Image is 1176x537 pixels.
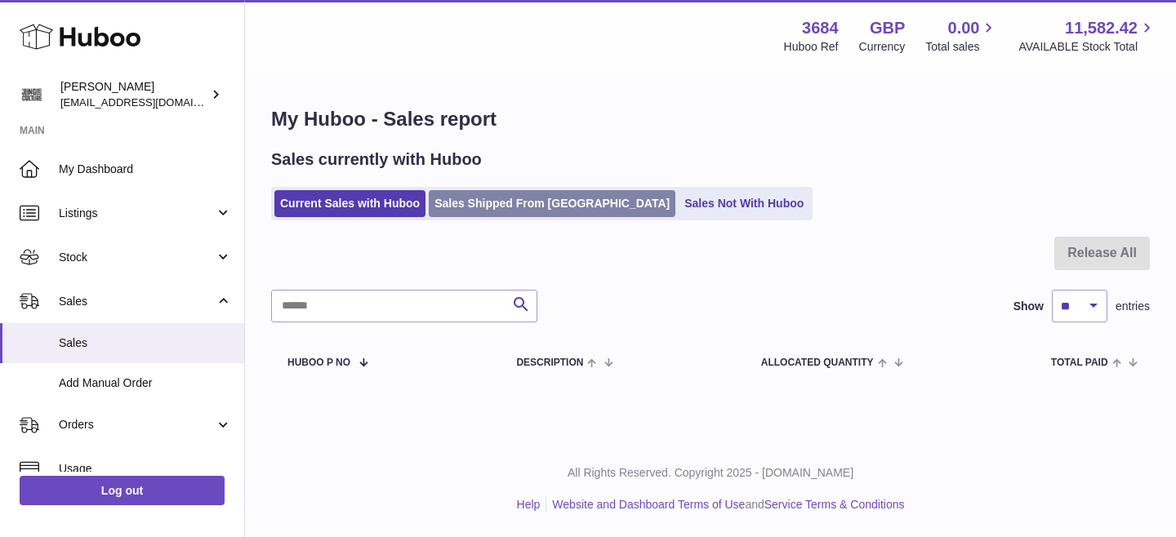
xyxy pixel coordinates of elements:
[59,335,232,351] span: Sales
[271,149,482,171] h2: Sales currently with Huboo
[925,39,998,55] span: Total sales
[764,498,905,511] a: Service Terms & Conditions
[59,206,215,221] span: Listings
[59,162,232,177] span: My Dashboard
[761,357,874,368] span: ALLOCATED Quantity
[948,17,980,39] span: 0.00
[1051,357,1108,368] span: Total paid
[59,461,232,477] span: Usage
[870,17,905,39] strong: GBP
[784,39,839,55] div: Huboo Ref
[1065,17,1138,39] span: 11,582.42
[59,250,215,265] span: Stock
[1018,39,1156,55] span: AVAILABLE Stock Total
[60,79,207,110] div: [PERSON_NAME]
[1116,299,1150,314] span: entries
[802,17,839,39] strong: 3684
[552,498,745,511] a: Website and Dashboard Terms of Use
[287,357,350,368] span: Huboo P no
[1018,17,1156,55] a: 11,582.42 AVAILABLE Stock Total
[20,476,225,505] a: Log out
[1013,299,1044,314] label: Show
[59,417,215,433] span: Orders
[271,106,1150,132] h1: My Huboo - Sales report
[60,95,240,109] span: [EMAIL_ADDRESS][DOMAIN_NAME]
[59,375,232,391] span: Add Manual Order
[546,497,904,513] li: and
[59,294,215,309] span: Sales
[274,190,425,217] a: Current Sales with Huboo
[517,498,541,511] a: Help
[516,357,583,368] span: Description
[859,39,906,55] div: Currency
[679,190,809,217] a: Sales Not With Huboo
[258,465,1163,481] p: All Rights Reserved. Copyright 2025 - [DOMAIN_NAME]
[20,82,44,107] img: theinternationalventure@gmail.com
[925,17,998,55] a: 0.00 Total sales
[429,190,675,217] a: Sales Shipped From [GEOGRAPHIC_DATA]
